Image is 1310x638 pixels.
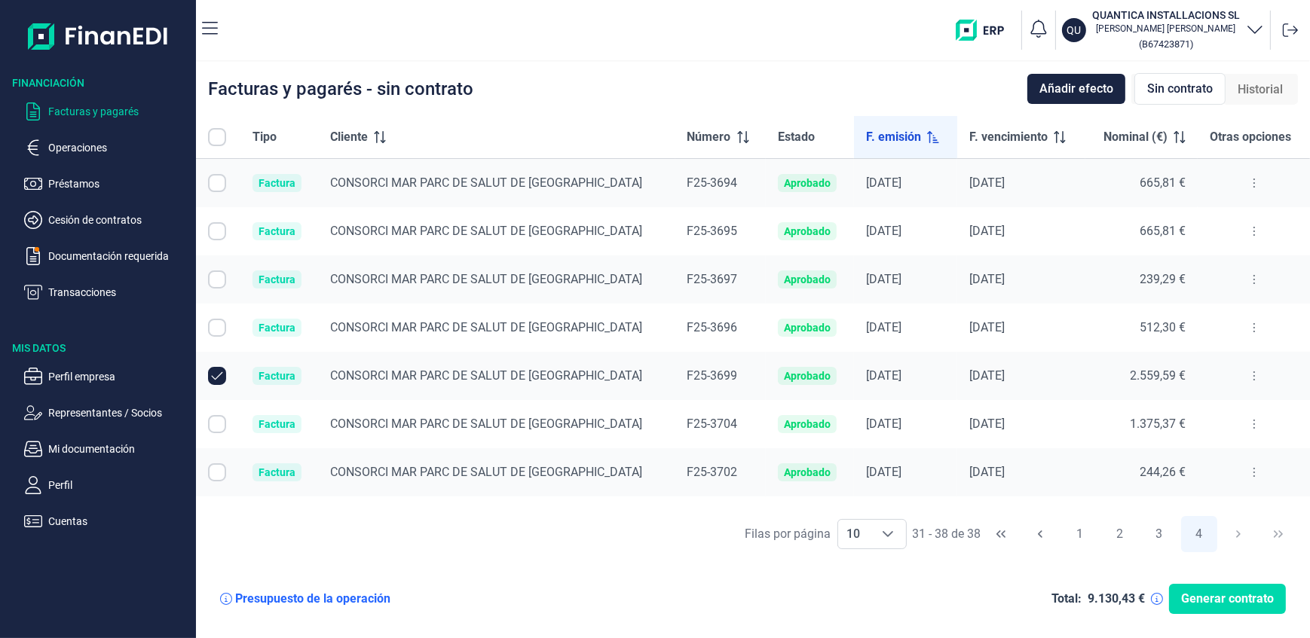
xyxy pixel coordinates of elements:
[24,283,190,301] button: Transacciones
[48,368,190,386] p: Perfil empresa
[1181,516,1217,552] button: Page 4
[1141,516,1177,552] button: Page 3
[330,320,642,334] span: CONSORCI MAR PARC DE SALUT DE [GEOGRAPHIC_DATA]
[866,272,945,287] div: [DATE]
[1181,590,1274,608] span: Generar contrato
[1226,75,1295,105] div: Historial
[48,175,190,193] p: Préstamos
[784,418,831,430] div: Aprobado
[48,211,190,229] p: Cesión de contratos
[1103,128,1168,146] span: Nominal (€)
[48,404,190,422] p: Representantes / Socios
[24,102,190,121] button: Facturas y pagarés
[330,128,368,146] span: Cliente
[208,415,226,433] div: Row Selected null
[48,512,190,530] p: Cuentas
[969,368,1073,383] div: [DATE]
[687,272,738,286] span: F25-3697
[983,516,1019,552] button: First Page
[1140,465,1186,479] span: 244,26 €
[48,139,190,157] p: Operaciones
[969,224,1073,239] div: [DATE]
[1147,80,1213,98] span: Sin contrato
[208,222,226,240] div: Row Selected null
[866,176,945,191] div: [DATE]
[866,128,921,146] span: F. emisión
[1092,23,1240,35] p: [PERSON_NAME] [PERSON_NAME]
[1130,417,1186,431] span: 1.375,37 €
[687,368,738,383] span: F25-3699
[969,417,1073,432] div: [DATE]
[913,528,981,540] span: 31 - 38 de 38
[259,273,295,285] div: Factura
[24,247,190,265] button: Documentación requerida
[1140,224,1186,238] span: 665,81 €
[1238,81,1283,99] span: Historial
[235,591,390,606] div: Presupuesto de la operación
[866,465,945,480] div: [DATE]
[687,320,738,334] span: F25-3696
[969,320,1073,335] div: [DATE]
[866,320,945,335] div: [DATE]
[687,176,738,190] span: F25-3694
[208,80,473,98] div: Facturas y pagarés - sin contrato
[1051,591,1082,606] div: Total:
[24,139,190,157] button: Operaciones
[838,520,870,548] span: 10
[784,177,831,189] div: Aprobado
[1134,73,1226,105] div: Sin contrato
[259,177,295,189] div: Factura
[687,224,738,238] span: F25-3695
[24,440,190,458] button: Mi documentación
[208,319,226,337] div: Row Selected null
[48,247,190,265] p: Documentación requerida
[24,175,190,193] button: Préstamos
[24,368,190,386] button: Perfil empresa
[1067,23,1082,38] p: QU
[784,225,831,237] div: Aprobado
[866,368,945,383] div: [DATE]
[866,417,945,432] div: [DATE]
[969,128,1048,146] span: F. vencimiento
[1088,591,1145,606] div: 9.130,43 €
[48,440,190,458] p: Mi documentación
[1140,176,1186,190] span: 665,81 €
[969,465,1073,480] div: [DATE]
[28,12,169,60] img: Logo de aplicación
[208,463,226,481] div: Row Selected null
[687,465,738,479] span: F25-3702
[253,128,277,146] span: Tipo
[784,273,831,285] div: Aprobado
[1260,516,1296,552] button: Last Page
[1139,38,1193,50] small: Copiar cif
[1101,516,1137,552] button: Page 2
[1092,8,1240,23] h3: QUANTICA INSTALLACIONS SL
[330,368,642,383] span: CONSORCI MAR PARC DE SALUT DE [GEOGRAPHIC_DATA]
[1210,128,1291,146] span: Otras opciones
[1169,584,1286,614] button: Generar contrato
[24,211,190,229] button: Cesión de contratos
[778,128,815,146] span: Estado
[687,128,731,146] span: Número
[1140,272,1186,286] span: 239,29 €
[956,20,1015,41] img: erp
[48,283,190,301] p: Transacciones
[330,176,642,190] span: CONSORCI MAR PARC DE SALUT DE [GEOGRAPHIC_DATA]
[208,128,226,146] div: All items unselected
[259,322,295,334] div: Factura
[784,466,831,478] div: Aprobado
[24,476,190,494] button: Perfil
[1220,516,1256,552] button: Next Page
[866,224,945,239] div: [DATE]
[330,417,642,431] span: CONSORCI MAR PARC DE SALUT DE [GEOGRAPHIC_DATA]
[1039,80,1113,98] span: Añadir efecto
[745,525,831,543] div: Filas por página
[784,322,831,334] div: Aprobado
[24,512,190,530] button: Cuentas
[48,476,190,494] p: Perfil
[208,174,226,192] div: Row Selected null
[208,367,226,385] div: Row Unselected null
[1027,74,1125,104] button: Añadir efecto
[1062,516,1098,552] button: Page 1
[969,272,1073,287] div: [DATE]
